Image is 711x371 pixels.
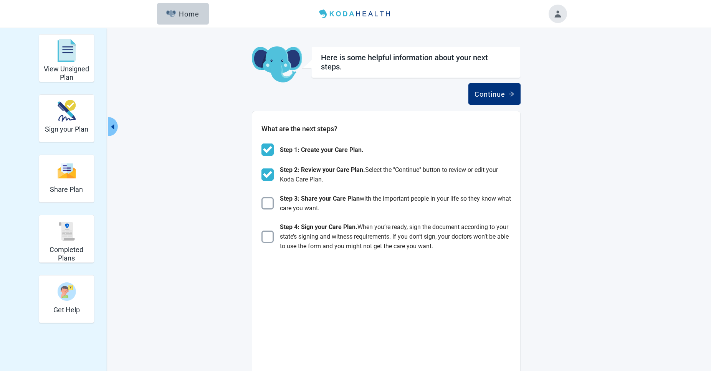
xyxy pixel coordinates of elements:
div: Share Plan [39,155,94,203]
div: Here is some helpful information about your next steps. [321,53,511,71]
img: Completed Plans [57,222,76,241]
img: Check [261,231,274,243]
span: Step 2: Review your Care Plan. [280,166,365,173]
div: Get Help [39,275,94,323]
h2: Share Plan [50,185,83,194]
h2: Sign your Plan [45,125,88,134]
span: with the important people in your life so they know what care you want. [280,195,511,212]
div: Continue [475,90,514,98]
img: View Unsigned Plan [57,39,76,62]
img: Get Help [57,282,76,301]
img: Sign your Plan [57,100,76,122]
img: Koda Health [316,8,395,20]
div: Sign your Plan [39,94,94,142]
img: Check [261,168,274,181]
div: View Unsigned Plan [39,34,94,82]
img: Check [261,197,274,209]
h2: Completed Plans [42,246,91,262]
img: Share Plan [57,163,76,179]
span: Select the "Continue" button to review or edit your Koda Care Plan. [280,166,498,183]
span: Step 1: Create your Care Plan. [280,145,364,155]
button: Continuearrow-right [468,83,521,105]
img: Check [261,143,274,156]
img: Koda Elephant [252,46,302,83]
img: Elephant [166,10,176,17]
span: When you’re ready, sign the document according to your state’s signing and witness requirements. ... [280,223,509,250]
button: Toggle account menu [549,5,567,23]
button: Collapse menu [108,117,118,136]
button: ElephantHome [157,3,209,25]
span: caret-left [109,123,116,130]
h2: What are the next steps? [261,124,511,134]
div: Completed Plans [39,215,94,263]
span: Step 4: Sign your Care Plan. [280,223,357,231]
span: Step 3: Share your Care Plan [280,195,360,202]
h2: View Unsigned Plan [42,65,91,81]
span: arrow-right [508,91,514,97]
h2: Get Help [53,306,80,314]
div: Home [166,10,199,18]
